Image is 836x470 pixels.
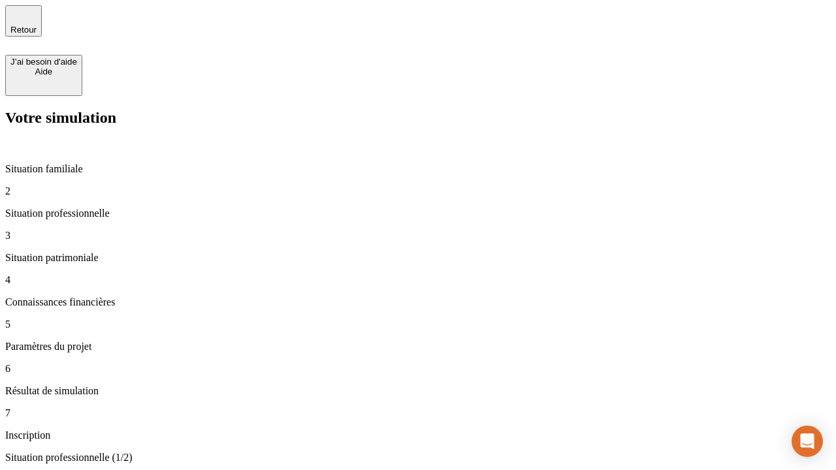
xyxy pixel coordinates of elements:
p: 7 [5,407,831,419]
p: Connaissances financières [5,296,831,308]
button: J’ai besoin d'aideAide [5,55,82,96]
p: Situation familiale [5,163,831,175]
div: Open Intercom Messenger [792,426,823,457]
p: 3 [5,230,831,242]
p: Résultat de simulation [5,385,831,397]
p: Situation patrimoniale [5,252,831,264]
p: 5 [5,319,831,330]
h2: Votre simulation [5,109,831,127]
p: 6 [5,363,831,375]
p: 2 [5,185,831,197]
button: Retour [5,5,42,37]
div: J’ai besoin d'aide [10,57,77,67]
p: Situation professionnelle [5,208,831,219]
div: Aide [10,67,77,76]
span: Retour [10,25,37,35]
p: Inscription [5,430,831,441]
p: Situation professionnelle (1/2) [5,452,831,463]
p: Paramètres du projet [5,341,831,352]
p: 4 [5,274,831,286]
